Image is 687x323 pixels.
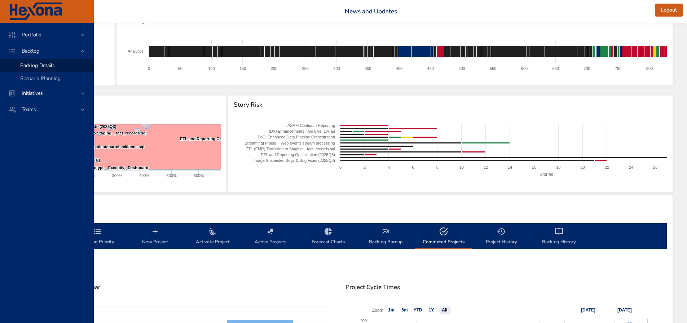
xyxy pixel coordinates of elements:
[246,147,335,151] text: ETL (EMR) Transition to Staging: _fact_records.sql
[73,227,122,246] span: Backlog Priority
[388,307,394,313] text: 1m
[16,106,42,113] span: Teams
[167,173,177,178] text: 500%
[581,307,595,313] text: [DATE]
[372,308,383,313] text: Zoom
[345,7,397,16] a: News and Updates
[27,284,333,291] span: Completed Stories By Year
[365,66,371,71] text: 350
[254,158,335,163] text: Triage Suspected Bugs & Bug Fixes (2025Q3)
[360,319,366,323] text: 200
[131,227,180,246] span: New Project
[617,307,632,313] text: [DATE]
[484,165,488,169] text: 12
[610,307,615,313] text: →
[521,66,528,71] text: 600
[361,227,410,246] span: Backlog Burnup
[20,75,61,82] span: Scenario Planning
[16,90,49,97] span: Initiatives
[302,66,309,71] text: 250
[139,173,149,178] text: 400%
[490,66,496,71] text: 550
[51,131,147,135] text: ETL (EMR) Transition to Staging: _fact_records.sql
[364,165,366,169] text: 2
[655,4,683,17] button: Logout
[258,135,335,139] text: PoC: Enhanced Data Pipeline Orchestration
[583,66,590,71] text: 700
[436,165,439,169] text: 8
[477,227,526,246] span: Project History
[16,31,47,38] span: Portfolio
[508,165,512,169] text: 14
[442,307,447,313] text: All
[188,227,237,246] span: Activate Project
[208,66,215,71] text: 100
[112,173,122,178] text: 300%
[459,165,464,169] text: 10
[9,3,63,21] img: Hexona
[605,165,609,169] text: 22
[419,227,468,246] span: Completed Projects
[629,165,633,169] text: 24
[428,307,434,313] text: 1Y
[661,6,677,15] span: Logout
[615,66,621,71] text: 750
[540,172,553,177] text: Stories
[556,165,561,169] text: 18
[194,173,204,178] text: 600%
[239,66,246,71] text: 150
[581,165,585,169] text: 20
[11,223,667,249] div: backlog-tab
[427,66,434,71] text: 450
[401,307,408,313] text: 6m
[269,129,335,133] text: [DX] Enhancements - Go Live [DATE]
[246,227,295,246] span: Active Projects
[458,66,465,71] text: 500
[180,137,259,141] text: ETL and Reporting Optimization (2025Q3)
[261,152,335,157] text: ETL and Reporting Optimization (2025Q3)
[653,165,657,169] text: 26
[345,284,651,291] span: Project Cycle Times
[16,48,45,54] span: Backlog
[534,227,583,246] span: Backlog History
[412,165,414,169] text: 6
[304,227,353,246] span: Forecast Charts
[11,101,221,109] span: Active Project Progress
[20,62,55,69] span: Backlog Details
[122,17,667,24] span: Backlog Risk
[388,165,390,169] text: 4
[287,123,335,128] text: ASAM Contiuum Reporting
[148,66,150,71] text: 0
[271,66,277,71] text: 200
[413,307,422,313] text: YTD
[552,66,559,71] text: 650
[646,66,653,71] text: 800
[339,165,342,169] text: 0
[244,141,335,145] text: [Streaming] Phase I: Web events stream processing
[178,66,182,71] text: 50
[396,66,402,71] text: 400
[128,49,144,53] text: Analytics
[234,101,667,109] span: Story Risk
[333,66,340,71] text: 300
[21,259,657,266] span: Active Projects
[532,165,537,169] text: 16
